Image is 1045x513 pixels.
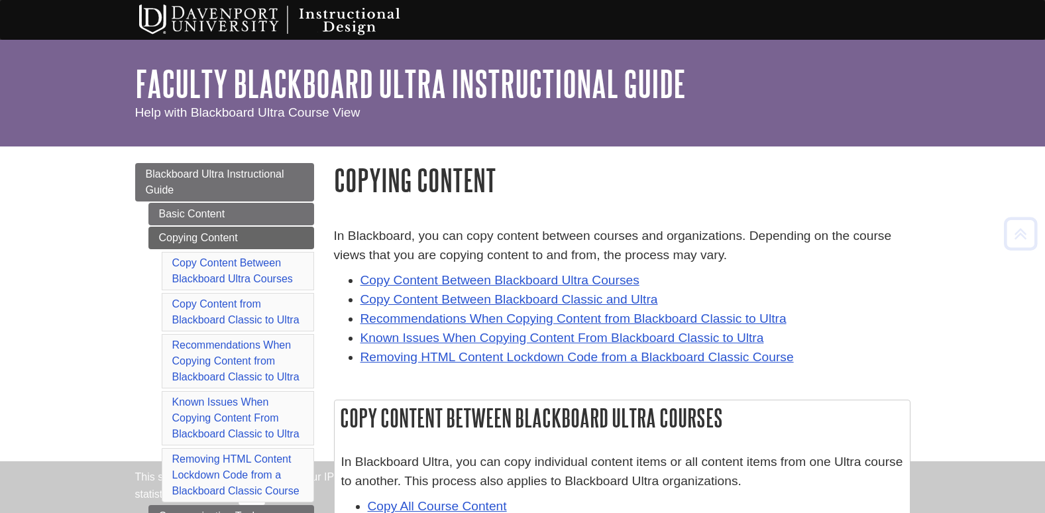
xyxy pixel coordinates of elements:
a: Copy Content Between Blackboard Ultra Courses [360,273,639,287]
a: Blackboard Ultra Instructional Guide [135,163,314,201]
a: Copy Content Between Blackboard Classic and Ultra [360,292,658,306]
span: Blackboard Ultra Instructional Guide [146,168,284,196]
a: Copy Content Between Blackboard Ultra Courses [172,257,293,284]
p: In Blackboard, you can copy content between courses and organizations. Depending on the course vi... [334,227,910,265]
a: Recommendations When Copying Content from Blackboard Classic to Ultra [172,339,300,382]
a: Known Issues When Copying Content From Blackboard Classic to Ultra [172,396,300,439]
a: Copying Content [148,227,314,249]
a: Faculty Blackboard Ultra Instructional Guide [135,63,686,104]
h1: Copying Content [334,163,910,197]
h2: Copy Content Between Blackboard Ultra Courses [335,400,910,435]
a: Copy All Course Content [368,499,507,513]
a: Known Issues When Copying Content From Blackboard Classic to Ultra [360,331,764,345]
a: Removing HTML Content Lockdown Code from a Blackboard Classic Course [172,453,300,496]
span: Help with Blackboard Ultra Course View [135,105,360,119]
img: Davenport University Instructional Design [129,3,447,36]
a: Copy Content from Blackboard Classic to Ultra [172,298,300,325]
p: In Blackboard Ultra, you can copy individual content items or all content items from one Ultra co... [341,453,903,491]
a: Recommendations When Copying Content from Blackboard Classic to Ultra [360,312,787,325]
a: Back to Top [999,225,1042,243]
a: Removing HTML Content Lockdown Code from a Blackboard Classic Course [360,350,794,364]
a: Basic Content [148,203,314,225]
